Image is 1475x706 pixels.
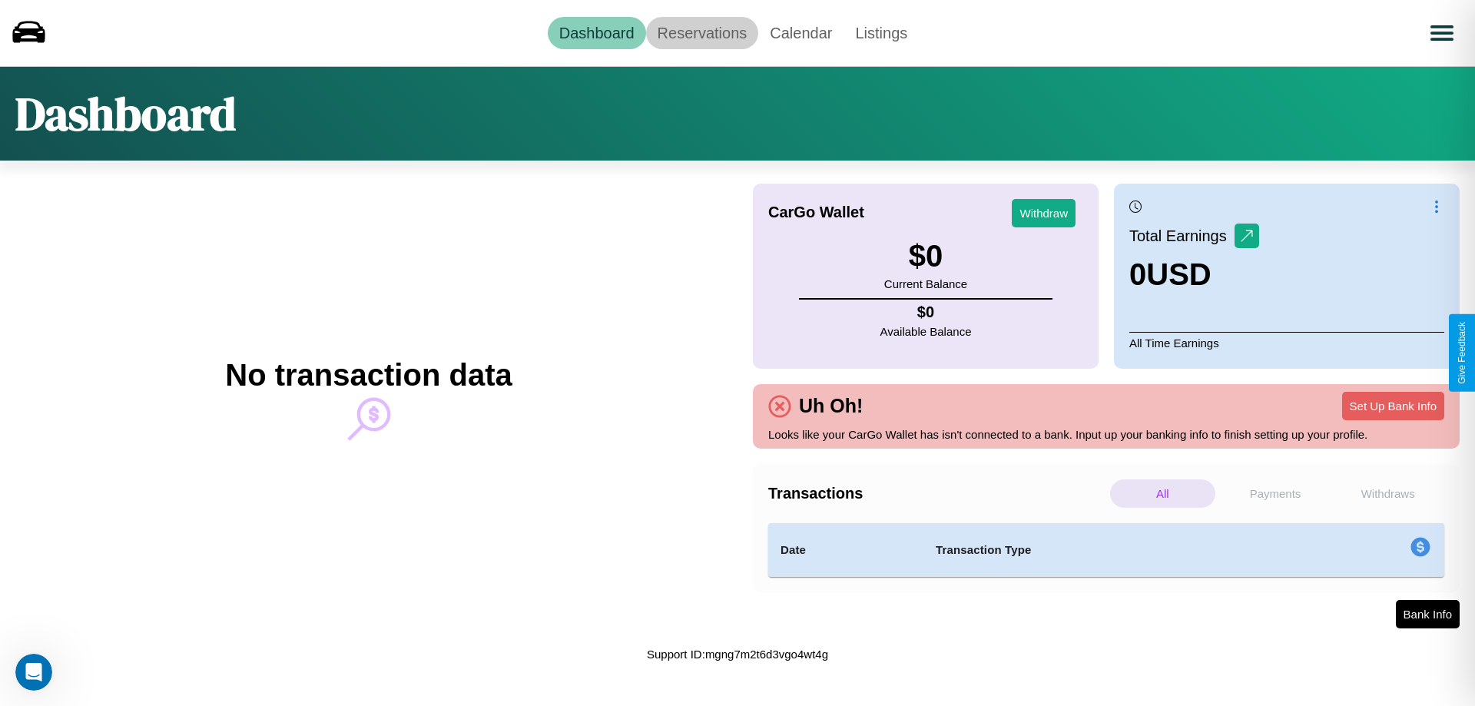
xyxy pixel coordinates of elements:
h4: $ 0 [880,303,972,321]
h4: Transaction Type [936,541,1284,559]
h3: 0 USD [1129,257,1259,292]
h4: Uh Oh! [791,395,870,417]
button: Set Up Bank Info [1342,392,1444,420]
p: Support ID: mgng7m2t6d3vgo4wt4g [647,644,828,665]
p: All Time Earnings [1129,332,1444,353]
p: All [1110,479,1215,508]
iframe: Intercom live chat [15,654,52,691]
p: Looks like your CarGo Wallet has isn't connected to a bank. Input up your banking info to finish ... [768,424,1444,445]
button: Withdraw [1012,199,1076,227]
h3: $ 0 [884,239,967,273]
a: Listings [844,17,919,49]
p: Payments [1223,479,1328,508]
h2: No transaction data [225,358,512,393]
h1: Dashboard [15,82,236,145]
a: Calendar [758,17,844,49]
div: Give Feedback [1457,322,1467,384]
h4: Transactions [768,485,1106,502]
h4: Date [781,541,911,559]
a: Reservations [646,17,759,49]
button: Open menu [1420,12,1463,55]
h4: CarGo Wallet [768,204,864,221]
p: Withdraws [1335,479,1440,508]
p: Current Balance [884,273,967,294]
p: Available Balance [880,321,972,342]
a: Dashboard [548,17,646,49]
button: Bank Info [1396,600,1460,628]
p: Total Earnings [1129,222,1235,250]
table: simple table [768,523,1444,577]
